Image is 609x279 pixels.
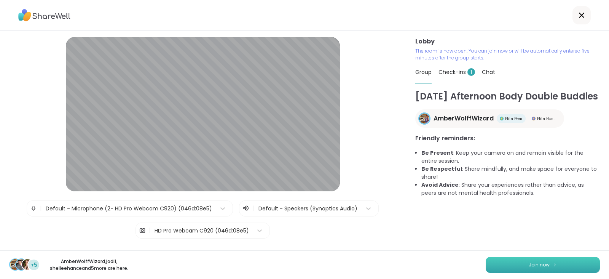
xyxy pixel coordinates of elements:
img: shelleehance [22,259,33,270]
img: AmberWolffWizard [419,114,429,123]
li: : Keep your camera on and remain visible for the entire session. [421,149,600,165]
span: | [149,223,151,238]
span: Elite Host [537,116,555,122]
span: AmberWolffWizard [434,114,494,123]
b: Be Present [421,149,453,157]
h1: [DATE] Afternoon Body Double Buddies [415,90,600,103]
span: | [253,204,255,213]
li: : Share your experiences rather than advice, as peers are not mental health professionals. [421,181,600,197]
img: Microphone [30,201,37,216]
img: Elite Peer [500,117,504,120]
span: Join now [529,261,550,268]
span: Group [415,68,432,76]
img: Elite Host [532,117,536,120]
span: Check-ins [438,68,475,76]
span: Elite Peer [505,116,523,122]
div: HD Pro Webcam C920 (046d:08e5) [155,227,249,235]
button: Test speaker and microphone [160,245,246,261]
img: ShareWell Logo [18,6,70,24]
p: AmberWolffWizard , jodi1 , shelleehance and 5 more are here. [46,258,132,272]
span: +5 [30,261,37,269]
img: jodi1 [16,259,27,270]
span: 1 [467,68,475,76]
button: Join now [486,257,600,273]
span: Test speaker and microphone [163,249,242,256]
span: Chat [482,68,495,76]
h3: Lobby [415,37,600,46]
img: AmberWolffWizard [10,259,21,270]
b: Be Respectful [421,165,462,173]
h3: Friendly reminders: [415,134,600,143]
img: ShareWell Logomark [553,263,557,267]
div: Default - Microphone (2- HD Pro Webcam C920) (046d:08e5) [46,205,212,213]
b: Avoid Advice [421,181,459,189]
span: | [40,201,42,216]
li: : Share mindfully, and make space for everyone to share! [421,165,600,181]
a: AmberWolffWizardAmberWolffWizardElite PeerElite PeerElite HostElite Host [415,109,564,128]
p: The room is now open. You can join now or will be automatically entered five minutes after the gr... [415,48,600,61]
img: Camera [139,223,146,238]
